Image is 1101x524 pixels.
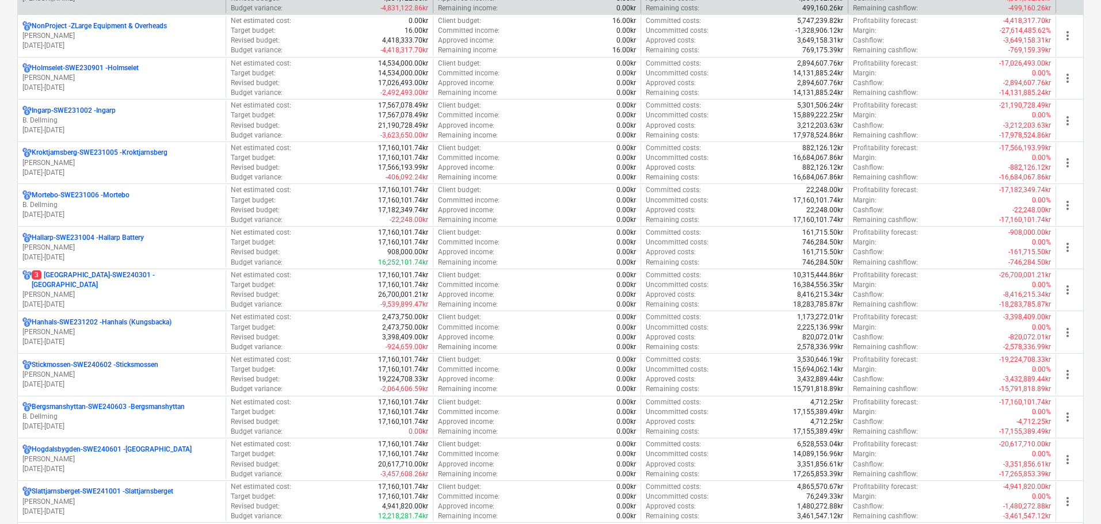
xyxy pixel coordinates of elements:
p: Remaining income : [438,258,498,267]
div: Hanhals-SWE231202 -Hanhals (Kungsbacka)[PERSON_NAME][DATE]-[DATE] [22,318,221,347]
p: [PERSON_NAME] [22,31,221,41]
p: 0.00kr [616,59,636,68]
p: 5,747,239.82kr [797,16,843,26]
p: 17,160,101.74kr [378,270,428,280]
div: Project has multi currencies enabled [22,148,32,158]
p: [PERSON_NAME] [22,243,221,253]
p: 17,026,493.00kr [378,78,428,88]
p: Remaining cashflow : [853,3,918,13]
p: 0.00kr [616,238,636,247]
p: -2,894,607.76kr [1003,78,1051,88]
p: NonProject - ZLarge Equipment & Overheads [32,21,167,31]
p: 746,284.50kr [802,238,843,247]
p: 8,416,215.34kr [797,290,843,300]
p: Cashflow : [853,205,884,215]
p: Client budget : [438,16,481,26]
p: 16,252,101.74kr [378,258,428,267]
p: Remaining cashflow : [853,131,918,140]
p: Holmselet-SWE230901 - Holmselet [32,63,139,73]
p: [DATE] - [DATE] [22,125,221,135]
p: -17,026,493.00kr [999,59,1051,68]
p: -21,190,728.49kr [999,101,1051,110]
p: 16.00kr [612,45,636,55]
p: -17,182,349.74kr [999,185,1051,195]
p: 0.00kr [616,258,636,267]
p: 882,126.12kr [802,163,843,173]
p: Target budget : [231,238,276,247]
p: [DATE] - [DATE] [22,210,221,220]
p: [DATE] - [DATE] [22,337,221,347]
p: Committed costs : [646,16,701,26]
p: 0.00kr [616,280,636,290]
p: 0.00% [1032,280,1051,290]
p: Committed costs : [646,270,701,280]
p: Revised budget : [231,205,280,215]
p: Margin : [853,196,877,205]
p: Hanhals-SWE231202 - Hanhals (Kungsbacka) [32,318,172,327]
p: 0.00% [1032,196,1051,205]
p: Committed income : [438,153,500,163]
p: Approved income : [438,78,494,88]
p: [DATE] - [DATE] [22,380,221,389]
p: -3,623,650.00kr [380,131,428,140]
p: Profitability forecast : [853,185,918,195]
div: Project has multi currencies enabled [22,63,32,73]
p: Profitability forecast : [853,228,918,238]
p: -27,614,485.62% [1000,26,1051,36]
p: -17,160,101.74kr [999,215,1051,225]
p: Net estimated cost : [231,16,291,26]
p: 0.00% [1032,110,1051,120]
p: -908,000.00kr [1008,228,1051,238]
p: Bergsmanshyttan-SWE240603 - Bergsmanshyttan [32,402,185,412]
p: -4,418,317.70kr [380,45,428,55]
p: Uncommitted costs : [646,196,708,205]
p: 14,131,885.24kr [793,68,843,78]
div: Bergsmanshyttan-SWE240603 -BergsmanshyttanB. Dellming[DATE]-[DATE] [22,402,221,431]
p: [PERSON_NAME] [22,290,221,300]
p: Margin : [853,238,877,247]
p: 16,684,067.86kr [793,153,843,163]
p: Revised budget : [231,163,280,173]
p: Stickmossen-SWE240602 - Sticksmossen [32,360,158,370]
p: [GEOGRAPHIC_DATA]-SWE240301 - [GEOGRAPHIC_DATA] [32,270,221,290]
p: Net estimated cost : [231,59,291,68]
p: 499,160.26kr [802,3,843,13]
p: 17,160,101.74kr [378,143,428,153]
p: Committed costs : [646,101,701,110]
p: Uncommitted costs : [646,26,708,36]
div: Hogdalsbygden-SWE240601 -[GEOGRAPHIC_DATA][PERSON_NAME][DATE]-[DATE] [22,445,221,474]
p: Approved income : [438,205,494,215]
p: 0.00kr [616,78,636,88]
p: [PERSON_NAME] [22,454,221,464]
span: more_vert [1061,240,1075,254]
p: 22,248.00kr [806,185,843,195]
p: B. Dellming [22,412,221,422]
p: Profitability forecast : [853,270,918,280]
p: 17,160,101.74kr [378,153,428,163]
p: 10,315,444.86kr [793,270,843,280]
p: Budget variance : [231,258,283,267]
p: Committed costs : [646,143,701,153]
p: Uncommitted costs : [646,68,708,78]
p: Margin : [853,26,877,36]
p: 746,284.50kr [802,258,843,267]
span: more_vert [1061,114,1075,128]
p: Budget variance : [231,3,283,13]
p: 14,534,000.00kr [378,68,428,78]
p: -1,328,906.12kr [795,26,843,36]
p: Remaining costs : [646,258,699,267]
p: Remaining income : [438,45,498,55]
div: NonProject -ZLarge Equipment & Overheads[PERSON_NAME][DATE]-[DATE] [22,21,221,51]
p: Remaining income : [438,300,498,309]
div: Kroktjarnsberg-SWE231005 -Kroktjarnsberg[PERSON_NAME][DATE]-[DATE] [22,148,221,177]
p: -16,684,067.86kr [999,173,1051,182]
p: Approved income : [438,36,494,45]
div: Stickmossen-SWE240602 -Sticksmossen[PERSON_NAME][DATE]-[DATE] [22,360,221,389]
p: Client budget : [438,143,481,153]
p: Kroktjarnsberg-SWE231005 - Kroktjarnsberg [32,148,167,158]
p: -8,416,215.34kr [1003,290,1051,300]
p: Remaining costs : [646,131,699,140]
div: Hallarp-SWE231004 -Hallarp Battery[PERSON_NAME][DATE]-[DATE] [22,233,221,262]
p: Remaining costs : [646,45,699,55]
p: 5,301,506.24kr [797,101,843,110]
